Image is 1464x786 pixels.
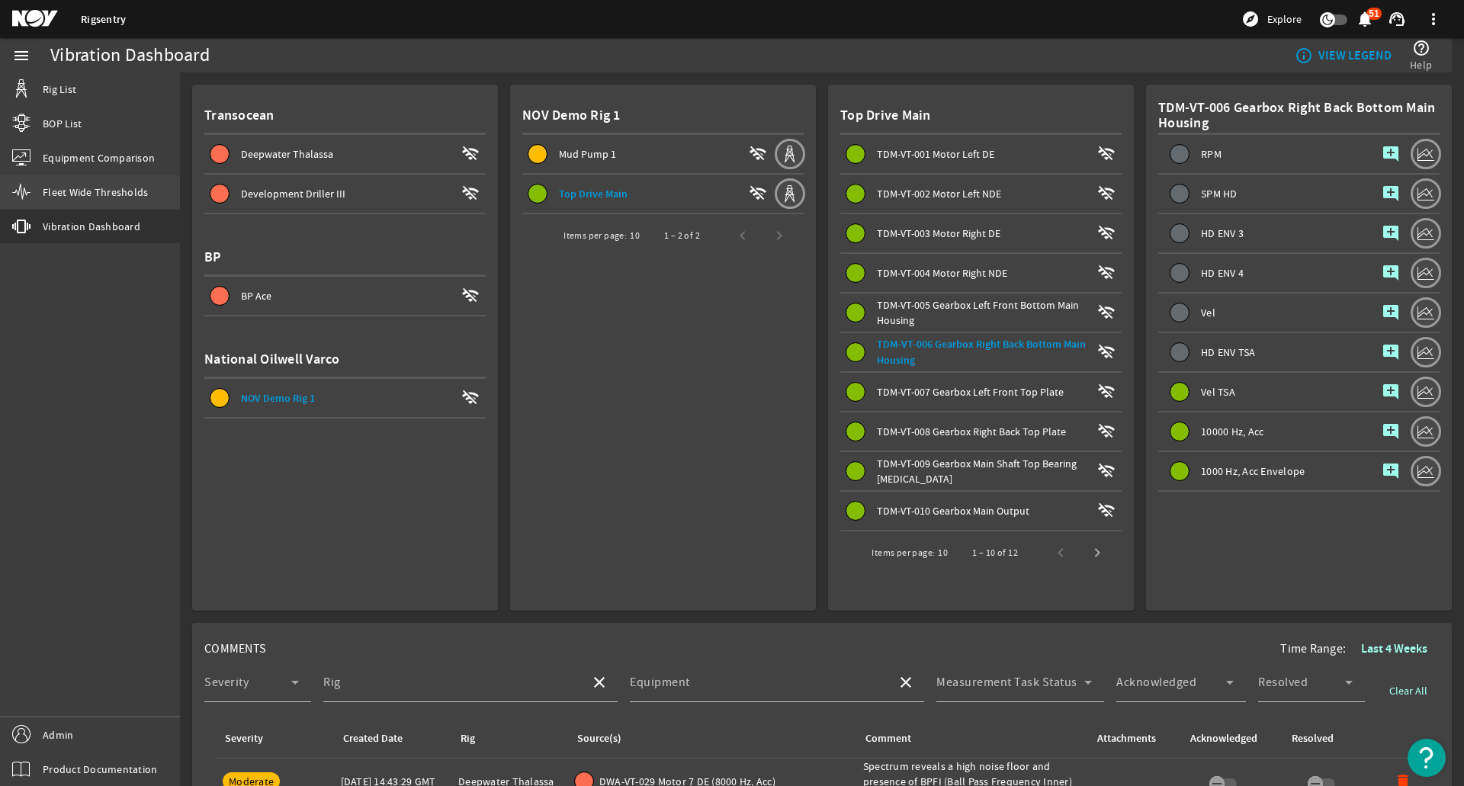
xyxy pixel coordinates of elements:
[522,97,804,135] div: NOV Demo Rig 1
[1295,47,1307,65] mat-icon: info_outline
[1356,11,1372,27] button: 51
[323,675,341,690] mat-label: Rig
[522,175,773,213] button: Top Drive Main
[575,730,845,747] div: Source(s)
[840,294,1122,332] button: TDM-VT-005 Gearbox Left Front Bottom Main Housing
[1097,462,1116,480] mat-icon: wifi_off
[840,452,1122,490] button: TDM-VT-009 Gearbox Main Shaft Top Bearing [MEDICAL_DATA]
[1389,683,1427,698] span: Clear All
[1235,7,1308,31] button: Explore
[1267,11,1302,27] span: Explore
[1079,534,1116,571] button: Next page
[1097,303,1116,322] mat-icon: wifi_off
[12,47,30,65] mat-icon: menu
[241,147,333,161] span: Deepwater Thalassa
[840,492,1122,530] button: TDM-VT-010 Gearbox Main Output
[577,730,621,747] div: Source(s)
[877,457,1077,486] span: TDM-VT-009 Gearbox Main Shaft Top Bearing [MEDICAL_DATA]
[840,175,1122,213] button: TDM-VT-002 Motor Left NDE
[1188,730,1271,747] div: Acknowledged
[630,228,640,243] div: 10
[877,266,1007,280] span: TDM-VT-004 Motor Right NDE
[1097,343,1116,361] mat-icon: wifi_off
[1097,145,1116,163] mat-icon: wifi_off
[877,187,1001,201] span: TDM-VT-002 Motor Left NDE
[1382,343,1400,361] mat-icon: add_comment
[559,147,616,161] span: Mud Pump 1
[461,730,475,747] div: Rig
[1382,264,1400,282] mat-icon: add_comment
[938,545,948,560] div: 10
[877,504,1029,518] span: TDM-VT-010 Gearbox Main Output
[43,727,73,743] span: Admin
[1412,39,1430,57] mat-icon: help_outline
[341,730,440,747] div: Created Date
[1097,383,1116,401] mat-icon: wifi_off
[43,219,140,234] span: Vibration Dashboard
[1201,307,1215,318] span: Vel
[1382,383,1400,401] mat-icon: add_comment
[241,187,345,201] span: Development Driller III
[43,184,148,200] span: Fleet Wide Thresholds
[1388,10,1406,28] mat-icon: support_agent
[461,287,480,305] mat-icon: wifi_off
[559,187,628,201] span: Top Drive Main
[630,679,884,698] input: Select Equipment
[840,373,1122,411] button: TDM-VT-007 Gearbox Left Front Top Plate
[1382,303,1400,322] mat-icon: add_comment
[877,298,1079,327] span: TDM-VT-005 Gearbox Left Front Bottom Main Housing
[1410,57,1432,72] span: Help
[1382,462,1400,480] mat-icon: add_comment
[877,147,994,161] span: TDM-VT-001 Motor Left DE
[241,289,271,303] span: BP Ace
[563,228,627,243] div: Items per page:
[1415,1,1452,37] button: more_vert
[1349,635,1440,662] button: Last 4 Weeks
[1201,426,1263,437] span: 10000 Hz, Acc
[590,673,608,691] mat-icon: close
[1382,145,1400,163] mat-icon: add_comment
[897,673,915,691] mat-icon: close
[204,97,486,135] div: Transocean
[204,175,486,213] button: Development Driller III
[972,545,1018,560] div: 1 – 10 of 12
[1408,739,1446,777] button: Open Resource Center
[1289,730,1366,747] div: Resolved
[1097,184,1116,203] mat-icon: wifi_off
[630,675,690,690] mat-label: Equipment
[1095,730,1170,747] div: Attachments
[50,48,210,63] div: Vibration Dashboard
[877,337,1086,367] span: TDM-VT-006 Gearbox Right Back Bottom Main Housing
[1201,188,1238,199] span: SPM HD
[522,135,773,173] button: Mud Pump 1
[1377,677,1440,704] button: Clear All
[1280,635,1440,662] div: Time Range:
[204,379,486,417] button: NOV Demo Rig 1
[204,135,486,173] button: Deepwater Thalassa
[204,341,486,379] div: National Oilwell Varco
[664,228,700,243] div: 1 – 2 of 2
[204,641,266,656] span: COMMENTS
[840,214,1122,252] button: TDM-VT-003 Motor Right DE
[1097,264,1116,282] mat-icon: wifi_off
[204,239,486,277] div: BP
[840,97,1122,135] div: Top Drive Main
[241,391,315,406] span: NOV Demo Rig 1
[461,145,480,163] mat-icon: wifi_off
[343,730,403,747] div: Created Date
[43,150,155,165] span: Equipment Comparison
[840,333,1122,371] button: TDM-VT-006 Gearbox Right Back Bottom Main Housing
[1382,184,1400,203] mat-icon: add_comment
[225,730,263,747] div: Severity
[81,12,126,27] a: Rigsentry
[840,254,1122,292] button: TDM-VT-004 Motor Right NDE
[1201,228,1244,239] span: HD ENV 3
[1158,97,1440,135] div: TDM-VT-006 Gearbox Right Back Bottom Main Housing
[840,135,1122,173] button: TDM-VT-001 Motor Left DE
[1116,675,1196,690] mat-label: Acknowledged
[865,730,911,747] div: Comment
[1289,42,1398,69] button: VIEW LEGEND
[1201,387,1235,397] span: Vel TSA
[204,277,486,315] button: BP Ace
[1097,730,1156,747] div: Attachments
